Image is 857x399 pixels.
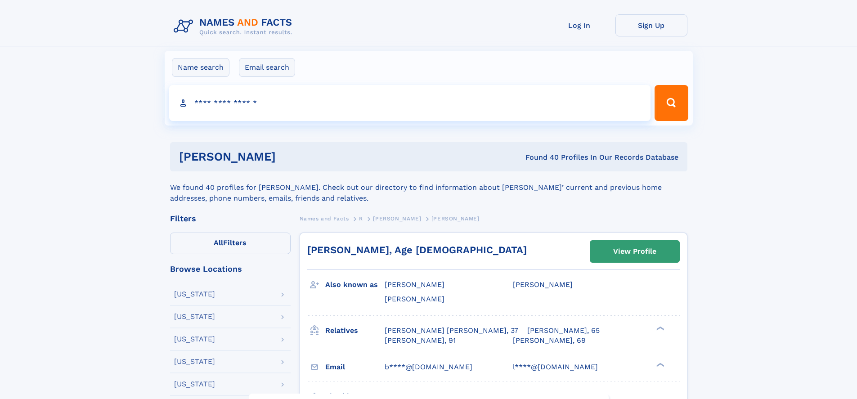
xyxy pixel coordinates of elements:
div: [US_STATE] [174,336,215,343]
a: View Profile [590,241,679,262]
a: [PERSON_NAME], 91 [385,336,456,345]
a: [PERSON_NAME], Age [DEMOGRAPHIC_DATA] [307,244,527,256]
span: [PERSON_NAME] [385,280,444,289]
label: Email search [239,58,295,77]
div: We found 40 profiles for [PERSON_NAME]. Check out our directory to find information about [PERSON... [170,171,687,204]
a: R [359,213,363,224]
div: [US_STATE] [174,381,215,388]
div: ❯ [654,362,665,368]
div: Found 40 Profiles In Our Records Database [400,152,678,162]
span: All [214,238,223,247]
h3: Email [325,359,385,375]
h3: Relatives [325,323,385,338]
a: Log In [543,14,615,36]
h1: [PERSON_NAME] [179,151,401,162]
div: View Profile [613,241,656,262]
div: ❯ [654,325,665,331]
button: Search Button [655,85,688,121]
a: Sign Up [615,14,687,36]
div: [US_STATE] [174,358,215,365]
span: [PERSON_NAME] [373,215,421,222]
span: [PERSON_NAME] [385,295,444,303]
a: [PERSON_NAME], 69 [513,336,586,345]
h3: Also known as [325,277,385,292]
span: R [359,215,363,222]
label: Filters [170,233,291,254]
div: Browse Locations [170,265,291,273]
img: Logo Names and Facts [170,14,300,39]
input: search input [169,85,651,121]
div: [US_STATE] [174,291,215,298]
a: [PERSON_NAME] [PERSON_NAME], 37 [385,326,518,336]
div: Filters [170,215,291,223]
a: [PERSON_NAME], 65 [527,326,600,336]
label: Name search [172,58,229,77]
span: [PERSON_NAME] [513,280,573,289]
div: [US_STATE] [174,313,215,320]
a: Names and Facts [300,213,349,224]
span: [PERSON_NAME] [431,215,480,222]
a: [PERSON_NAME] [373,213,421,224]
